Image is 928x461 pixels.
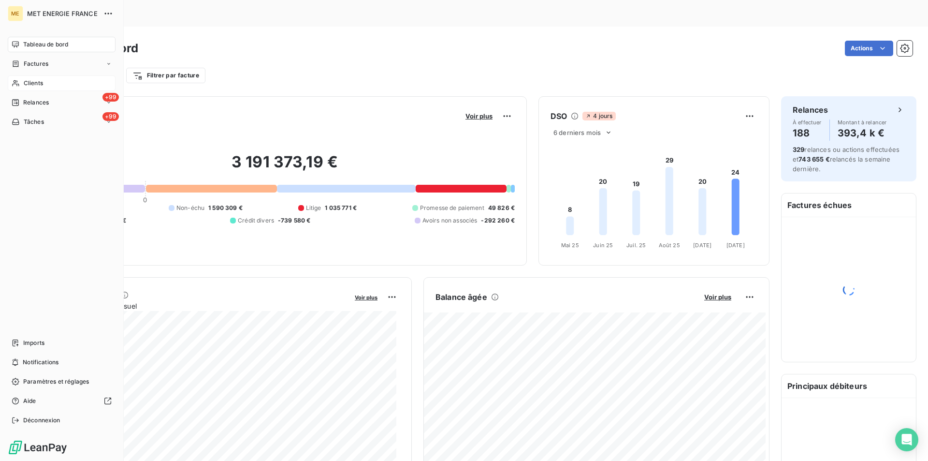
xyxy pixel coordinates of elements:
[782,374,916,398] h6: Principaux débiteurs
[55,152,515,181] h2: 3 191 373,19 €
[55,301,348,311] span: Chiffre d'affaires mensuel
[463,112,495,120] button: Voir plus
[465,112,493,120] span: Voir plus
[23,377,89,386] span: Paramètres et réglages
[352,293,380,301] button: Voir plus
[23,40,68,49] span: Tableau de bord
[278,216,311,225] span: -739 580 €
[24,79,43,88] span: Clients
[553,129,601,136] span: 6 derniers mois
[593,242,613,249] tspan: Juin 25
[551,110,567,122] h6: DSO
[793,146,899,173] span: relances ou actions effectuées et relancés la semaine dernière.
[798,155,829,163] span: 743 655 €
[325,204,357,212] span: 1 035 771 €
[561,242,579,249] tspan: Mai 25
[176,204,204,212] span: Non-échu
[306,204,321,212] span: Litige
[793,146,804,153] span: 329
[238,216,274,225] span: Crédit divers
[726,242,745,249] tspan: [DATE]
[102,112,119,121] span: +99
[143,196,147,204] span: 0
[582,112,615,120] span: 4 jours
[793,104,828,116] h6: Relances
[838,119,887,125] span: Montant à relancer
[793,119,822,125] span: À effectuer
[208,204,243,212] span: 1 590 309 €
[895,428,918,451] div: Open Intercom Messenger
[24,59,48,68] span: Factures
[435,291,487,303] h6: Balance âgée
[488,204,515,212] span: 49 826 €
[481,216,515,225] span: -292 260 €
[8,393,116,409] a: Aide
[793,125,822,141] h4: 188
[422,216,478,225] span: Avoirs non associés
[845,41,893,56] button: Actions
[23,397,36,405] span: Aide
[355,294,377,301] span: Voir plus
[704,293,731,301] span: Voir plus
[126,68,205,83] button: Filtrer par facture
[420,204,484,212] span: Promesse de paiement
[102,93,119,102] span: +99
[701,293,734,301] button: Voir plus
[23,358,58,367] span: Notifications
[659,242,680,249] tspan: Août 25
[626,242,646,249] tspan: Juil. 25
[24,118,44,126] span: Tâches
[693,242,711,249] tspan: [DATE]
[838,125,887,141] h4: 393,4 k €
[8,440,68,455] img: Logo LeanPay
[23,98,49,107] span: Relances
[23,339,44,347] span: Imports
[23,416,60,425] span: Déconnexion
[782,193,916,217] h6: Factures échues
